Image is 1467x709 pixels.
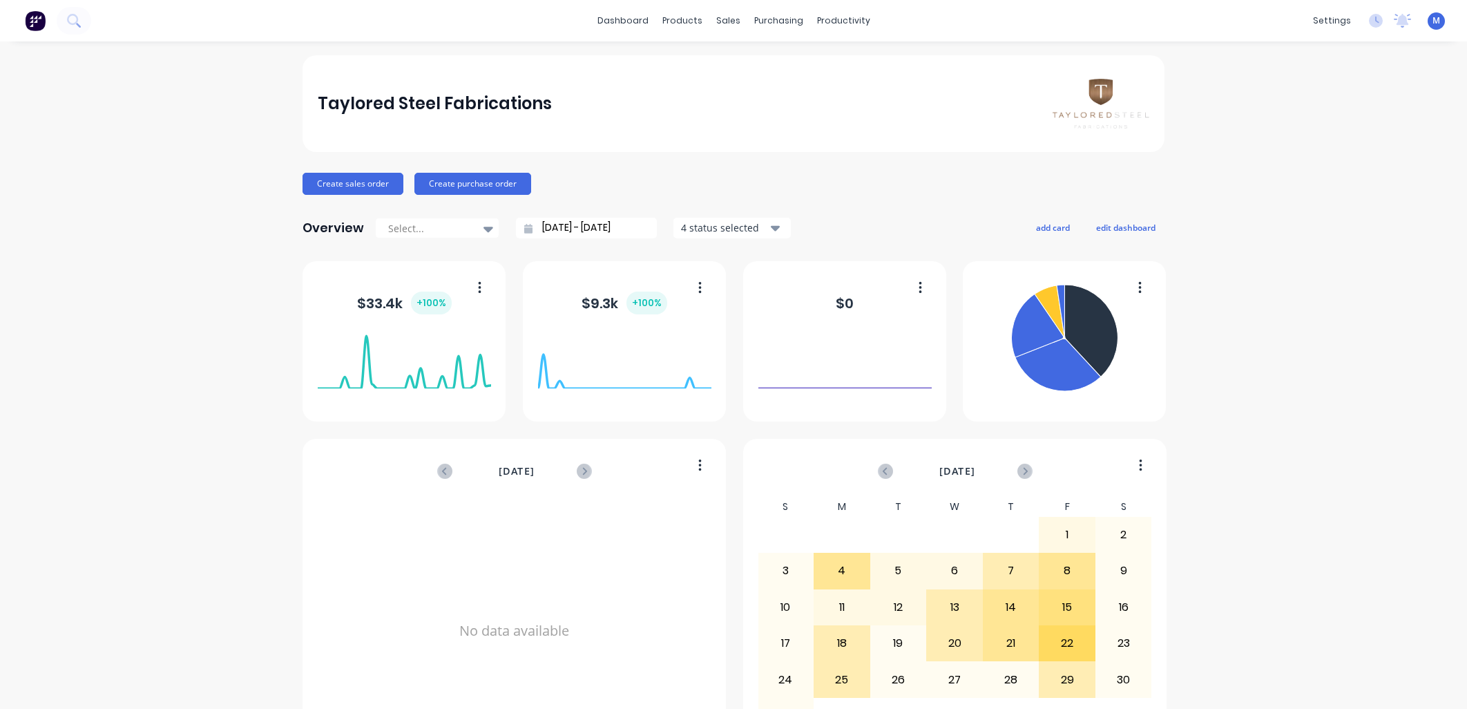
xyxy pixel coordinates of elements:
[1039,662,1095,697] div: 29
[758,626,814,661] div: 17
[1039,590,1095,625] div: 15
[758,554,814,588] div: 3
[1039,554,1095,588] div: 8
[1039,626,1095,661] div: 22
[582,292,667,314] div: $ 9.3k
[673,218,791,238] button: 4 status selected
[1053,79,1149,128] img: Taylored Steel Fabrications
[984,554,1039,588] div: 7
[1096,554,1151,588] div: 9
[814,497,870,517] div: M
[871,554,926,588] div: 5
[1095,497,1152,517] div: S
[1432,15,1440,27] span: M
[927,662,982,697] div: 27
[926,497,983,517] div: W
[499,464,535,479] span: [DATE]
[303,173,403,195] button: Create sales order
[984,662,1039,697] div: 28
[414,173,531,195] button: Create purchase order
[1096,626,1151,661] div: 23
[709,10,747,31] div: sales
[814,662,870,697] div: 25
[927,554,982,588] div: 6
[983,497,1039,517] div: T
[836,293,854,314] div: $ 0
[1027,218,1079,236] button: add card
[984,626,1039,661] div: 21
[318,90,552,117] div: Taylored Steel Fabrications
[655,10,709,31] div: products
[303,214,364,242] div: Overview
[1096,518,1151,552] div: 2
[1306,10,1358,31] div: settings
[1039,497,1095,517] div: F
[927,626,982,661] div: 20
[1096,662,1151,697] div: 30
[927,590,982,625] div: 13
[758,590,814,625] div: 10
[814,626,870,661] div: 18
[747,10,810,31] div: purchasing
[939,464,975,479] span: [DATE]
[814,554,870,588] div: 4
[870,497,927,517] div: T
[814,590,870,625] div: 11
[411,292,452,314] div: + 100 %
[984,590,1039,625] div: 14
[1039,518,1095,552] div: 1
[1087,218,1164,236] button: edit dashboard
[626,292,667,314] div: + 100 %
[758,662,814,697] div: 24
[758,497,814,517] div: S
[25,10,46,31] img: Factory
[871,626,926,661] div: 19
[810,10,877,31] div: productivity
[591,10,655,31] a: dashboard
[681,220,768,235] div: 4 status selected
[871,662,926,697] div: 26
[1096,590,1151,625] div: 16
[871,590,926,625] div: 12
[357,292,452,314] div: $ 33.4k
